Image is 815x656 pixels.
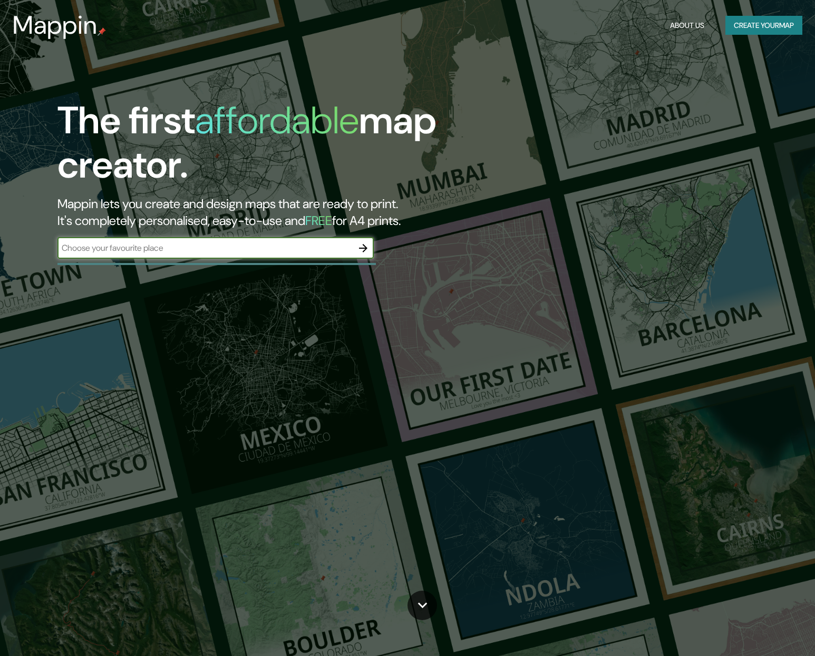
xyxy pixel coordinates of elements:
[57,242,353,254] input: Choose your favourite place
[666,16,709,35] button: About Us
[195,96,359,145] h1: affordable
[57,195,465,229] h2: Mappin lets you create and design maps that are ready to print. It's completely personalised, eas...
[13,11,98,40] h3: Mappin
[725,16,802,35] button: Create yourmap
[305,212,332,229] h5: FREE
[57,99,465,195] h1: The first map creator.
[98,27,106,36] img: mappin-pin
